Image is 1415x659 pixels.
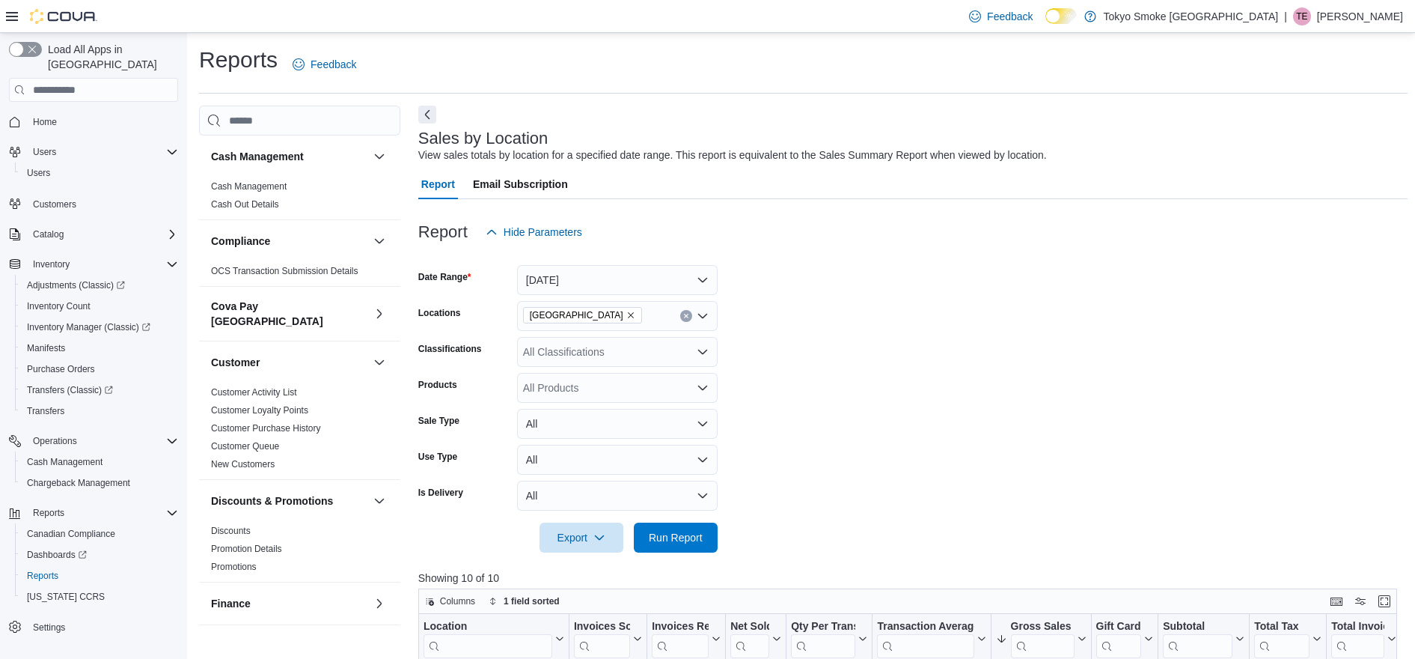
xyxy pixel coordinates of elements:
button: Cash Management [15,452,184,473]
h3: Discounts & Promotions [211,494,333,508]
a: Inventory Manager (Classic) [15,317,184,338]
a: Chargeback Management [21,474,136,492]
span: Manifests [27,342,65,354]
button: Invoices Ref [652,620,721,658]
button: Subtotal [1163,620,1244,658]
span: Reports [21,567,178,585]
button: Open list of options [697,310,709,322]
span: Inventory [27,255,178,273]
div: Invoices Ref [652,620,709,634]
label: Classifications [418,343,482,355]
a: Inventory Count [21,297,97,315]
span: Promotion Details [211,543,282,555]
div: Invoices Ref [652,620,709,658]
span: Operations [33,435,77,447]
a: Cash Management [211,181,287,192]
a: Reports [21,567,64,585]
h3: Report [418,223,468,241]
button: Next [418,106,436,124]
div: Total Invoiced [1331,620,1384,658]
span: Reports [27,570,58,582]
button: Customer [211,355,367,370]
a: Home [27,113,63,131]
div: Customer [199,383,400,479]
button: Run Report [634,523,718,553]
span: New Customers [211,458,275,470]
span: Customers [27,194,178,213]
a: Manifests [21,339,71,357]
button: Total Invoiced [1331,620,1396,658]
a: Promotions [211,562,257,572]
h3: Compliance [211,234,270,249]
button: Compliance [211,234,367,249]
button: Invoices Sold [574,620,642,658]
span: Users [21,164,178,182]
button: Hide Parameters [480,217,588,247]
a: Inventory Manager (Classic) [21,318,156,336]
button: Transaction Average [877,620,985,658]
span: Run Report [649,530,703,545]
a: Discounts [211,526,251,536]
div: Location [424,620,552,634]
span: Washington CCRS [21,588,178,606]
button: Reports [27,504,70,522]
div: Net Sold [730,620,769,658]
a: Transfers (Classic) [15,380,184,401]
span: TE [1296,7,1307,25]
a: Feedback [963,1,1039,31]
span: Cash Management [21,453,178,471]
span: Reports [27,504,178,522]
button: Inventory [3,254,184,275]
span: Hide Parameters [504,225,582,240]
span: Transfers [21,402,178,420]
span: Cash Management [211,180,287,192]
span: Customer Purchase History [211,422,321,434]
div: Invoices Sold [574,620,630,658]
a: Customer Loyalty Points [211,405,308,416]
span: Inventory Count [21,297,178,315]
div: Transaction Average [877,620,974,634]
span: Settings [33,622,65,634]
button: Columns [419,592,481,610]
p: Showing 10 of 10 [418,571,1408,586]
button: Net Sold [730,620,781,658]
button: Transfers [15,401,184,422]
div: Total Invoiced [1331,620,1384,634]
button: Users [15,163,184,183]
p: | [1284,7,1287,25]
span: Transfers [27,405,64,417]
button: Keyboard shortcuts [1327,592,1345,610]
label: Use Type [418,451,457,463]
button: Total Tax [1254,620,1321,658]
span: Chargeback Management [21,474,178,492]
span: Customer Loyalty Points [211,404,308,416]
span: Inventory [33,258,70,270]
span: 1 field sorted [504,595,560,607]
a: Transfers [21,402,70,420]
span: Adjustments (Classic) [21,276,178,294]
span: Dashboards [21,546,178,564]
button: Operations [3,431,184,452]
button: Canadian Compliance [15,523,184,544]
p: [PERSON_NAME] [1317,7,1403,25]
h3: Sales by Location [418,130,548,148]
button: Compliance [370,232,388,250]
a: Cash Out Details [211,199,279,210]
button: Cova Pay [GEOGRAPHIC_DATA] [211,299,367,329]
div: Transaction Average [877,620,974,658]
span: Home [33,116,57,128]
div: Cash Management [199,177,400,219]
h1: Reports [199,45,278,75]
a: Customer Queue [211,441,279,452]
div: Location [424,620,552,658]
div: Net Sold [730,620,769,634]
span: [GEOGRAPHIC_DATA] [530,308,623,323]
div: Compliance [199,262,400,286]
span: Catalog [27,225,178,243]
div: Discounts & Promotions [199,522,400,582]
button: Gross Sales [995,620,1086,658]
button: [DATE] [517,265,718,295]
div: Subtotal [1163,620,1232,634]
span: Customer Queue [211,440,279,452]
